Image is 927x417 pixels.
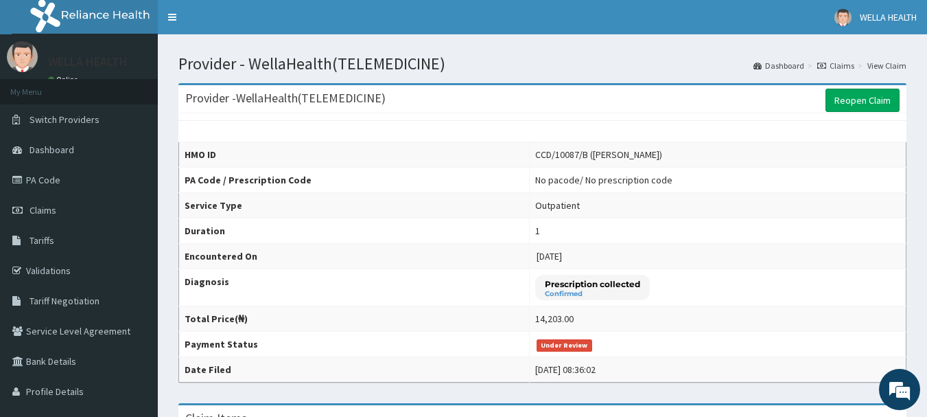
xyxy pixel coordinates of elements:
[535,312,574,326] div: 14,203.00
[535,363,596,376] div: [DATE] 08:36:02
[179,357,530,383] th: Date Filed
[48,56,128,68] p: WELLA HEALTH
[537,250,562,262] span: [DATE]
[179,269,530,306] th: Diagnosis
[537,339,592,352] span: Under Review
[535,148,662,161] div: CCD/10087/B ([PERSON_NAME])
[179,142,530,168] th: HMO ID
[535,199,580,212] div: Outpatient
[179,168,530,193] th: PA Code / Prescription Code
[30,113,99,126] span: Switch Providers
[30,204,56,216] span: Claims
[7,274,261,322] textarea: Type your message and hit 'Enter'
[179,332,530,357] th: Payment Status
[834,9,852,26] img: User Image
[179,244,530,269] th: Encountered On
[867,60,906,71] a: View Claim
[860,11,917,23] span: WELLA HEALTH
[535,224,540,238] div: 1
[817,60,854,71] a: Claims
[30,144,74,156] span: Dashboard
[753,60,804,71] a: Dashboard
[179,218,530,244] th: Duration
[80,122,189,261] span: We're online!
[535,173,672,187] div: No pacode / No prescription code
[545,291,640,297] small: Confirmed
[225,7,258,40] div: Minimize live chat window
[185,92,386,104] h3: Provider - WellaHealth(TELEMEDICINE)
[30,234,54,247] span: Tariffs
[25,69,56,103] img: d_794563401_company_1708531726252_794563401
[179,306,530,332] th: Total Price(₦)
[178,55,906,73] h1: Provider - WellaHealth(TELEMEDICINE)
[7,41,38,72] img: User Image
[71,77,231,95] div: Chat with us now
[30,295,99,307] span: Tariff Negotiation
[179,193,530,218] th: Service Type
[48,75,81,84] a: Online
[545,278,640,290] p: Prescription collected
[825,89,900,112] a: Reopen Claim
